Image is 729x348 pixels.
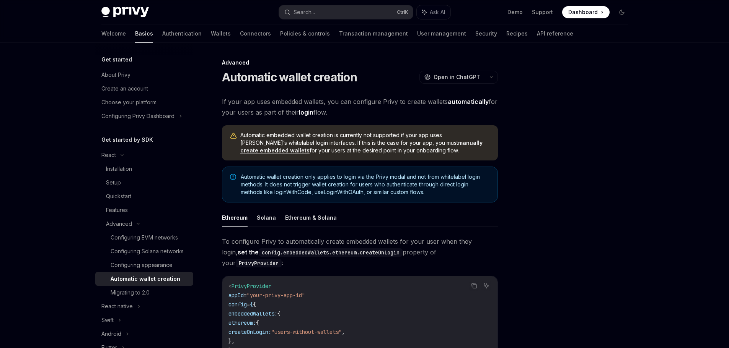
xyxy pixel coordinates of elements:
a: Migrating to 2.0 [95,286,193,299]
span: Dashboard [568,8,598,16]
h5: Get started [101,55,132,64]
div: Advanced [106,219,132,228]
span: embeddedWallets: [228,310,277,317]
div: Configuring appearance [111,261,173,270]
span: ethereum: [228,319,256,326]
span: appId [228,292,244,299]
div: React [101,151,116,160]
a: Choose your platform [95,95,193,109]
a: Security [475,24,497,43]
svg: Warning [230,132,237,140]
span: If your app uses embedded wallets, you can configure Privy to create wallets for your users as pa... [222,96,498,118]
div: Automatic wallet creation [111,274,180,283]
div: About Privy [101,70,130,79]
a: Demo [507,8,523,16]
div: Migrating to 2.0 [111,288,150,297]
span: createOnLogin: [228,329,271,335]
div: Configuring Privy Dashboard [101,112,175,121]
span: Ctrl K [397,9,408,15]
code: PrivyProvider [236,259,282,267]
a: Recipes [506,24,528,43]
h1: Automatic wallet creation [222,70,357,84]
strong: automatically [448,98,489,105]
div: Configuring Solana networks [111,247,184,256]
a: Connectors [240,24,271,43]
div: Setup [106,178,121,187]
strong: login [299,108,313,116]
a: Basics [135,24,153,43]
div: Advanced [222,59,498,66]
span: { [250,301,253,308]
a: Dashboard [562,6,610,18]
a: Support [532,8,553,16]
div: Features [106,206,128,215]
a: Policies & controls [280,24,330,43]
a: Authentication [162,24,202,43]
a: About Privy [95,68,193,82]
button: Ethereum [222,209,248,227]
a: Transaction management [339,24,408,43]
a: API reference [537,24,573,43]
span: Open in ChatGPT [434,73,480,81]
span: = [247,301,250,308]
span: , [342,329,345,335]
a: Configuring appearance [95,258,193,272]
span: { [253,301,256,308]
span: }, [228,338,235,345]
span: { [256,319,259,326]
h5: Get started by SDK [101,135,153,144]
div: Quickstart [106,192,131,201]
span: = [244,292,247,299]
code: config.embeddedWallets.ethereum.createOnLogin [259,248,403,257]
button: Ethereum & Solana [285,209,337,227]
button: Open in ChatGPT [419,71,485,84]
strong: set the [238,248,403,256]
div: Swift [101,316,114,325]
a: Configuring Solana networks [95,244,193,258]
div: Installation [106,164,132,173]
span: < [228,283,232,290]
div: React native [101,302,133,311]
span: To configure Privy to automatically create embedded wallets for your user when they login, proper... [222,236,498,268]
button: Toggle dark mode [616,6,628,18]
span: Ask AI [430,8,445,16]
button: Copy the contents from the code block [469,281,479,291]
a: Setup [95,176,193,189]
span: Automatic wallet creation only applies to login via the Privy modal and not from whitelabel login... [241,173,490,196]
span: "users-without-wallets" [271,329,342,335]
a: Configuring EVM networks [95,231,193,244]
span: "your-privy-app-id" [247,292,305,299]
button: Ask AI [417,5,450,19]
svg: Note [230,174,236,180]
div: Search... [294,8,315,17]
div: Create an account [101,84,148,93]
a: Wallets [211,24,231,43]
a: Create an account [95,82,193,95]
a: Automatic wallet creation [95,272,193,286]
a: Installation [95,162,193,176]
div: Choose your platform [101,98,157,107]
a: Welcome [101,24,126,43]
a: Quickstart [95,189,193,203]
span: Automatic embedded wallet creation is currently not supported if your app uses [PERSON_NAME]’s wh... [240,131,490,154]
span: config [228,301,247,308]
img: dark logo [101,7,149,18]
button: Solana [257,209,276,227]
a: Features [95,203,193,217]
div: Configuring EVM networks [111,233,178,242]
a: User management [417,24,466,43]
span: PrivyProvider [232,283,271,290]
span: { [277,310,281,317]
button: Search...CtrlK [279,5,413,19]
div: Android [101,329,121,338]
button: Ask AI [481,281,491,291]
